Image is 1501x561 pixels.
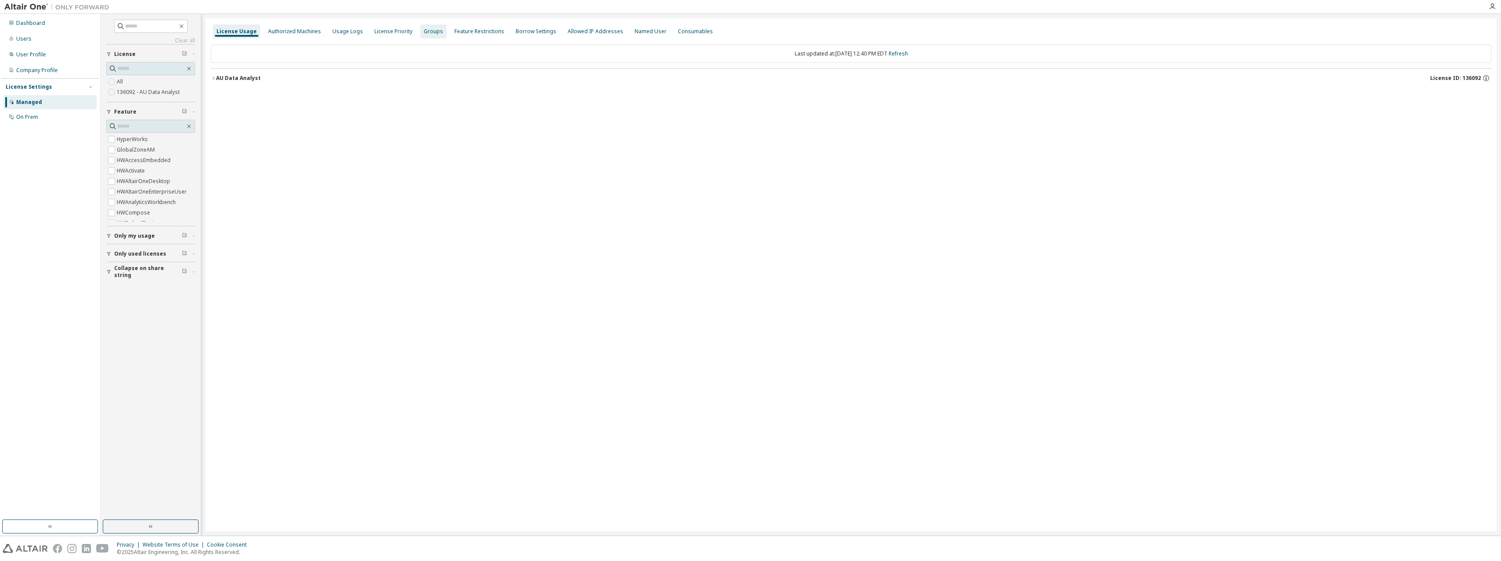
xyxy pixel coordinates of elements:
[182,250,187,257] span: Clear filter
[374,28,412,35] div: License Priority
[117,197,178,208] label: HWAnalyticsWorkbench
[117,218,158,229] label: HWEmbedBasic
[82,544,91,553] img: linkedin.svg
[106,226,195,246] button: Only my usage
[454,28,504,35] div: Feature Restrictions
[182,268,187,275] span: Clear filter
[106,262,195,281] button: Collapse on share string
[67,544,77,553] img: instagram.svg
[6,83,52,90] div: License Settings
[114,51,136,58] span: License
[117,541,143,548] div: Privacy
[117,155,172,166] label: HWAccessEmbedded
[117,76,125,87] label: All
[16,99,42,106] div: Managed
[182,108,187,115] span: Clear filter
[3,544,48,553] img: altair_logo.svg
[16,35,31,42] div: Users
[96,544,109,553] img: youtube.svg
[117,87,182,97] label: 136092 - AU Data Analyst
[106,102,195,121] button: Feature
[117,187,188,197] label: HWAltairOneEnterpriseUser
[106,244,195,263] button: Only used licenses
[117,145,157,155] label: GlobalZoneAM
[106,45,195,64] button: License
[143,541,207,548] div: Website Terms of Use
[16,51,46,58] div: User Profile
[211,69,1491,88] button: AU Data AnalystLicense ID: 136092
[332,28,363,35] div: Usage Logs
[117,208,152,218] label: HWCompose
[117,166,147,176] label: HWActivate
[114,250,166,257] span: Only used licenses
[182,51,187,58] span: Clear filter
[53,544,62,553] img: facebook.svg
[117,548,252,556] p: © 2025 Altair Engineering, Inc. All Rights Reserved.
[516,28,556,35] div: Borrow Settings
[216,75,261,82] div: AU Data Analyst
[216,28,257,35] div: License Usage
[207,541,252,548] div: Cookie Consent
[678,28,713,35] div: Consumables
[16,114,38,121] div: On Prem
[4,3,114,11] img: Altair One
[114,232,155,239] span: Only my usage
[1430,75,1481,82] span: License ID: 136092
[16,67,58,74] div: Company Profile
[424,28,443,35] div: Groups
[117,176,172,187] label: HWAltairOneDesktop
[211,45,1491,63] div: Last updated at: [DATE] 12:40 PM EDT
[182,232,187,239] span: Clear filter
[114,108,136,115] span: Feature
[16,20,45,27] div: Dashboard
[568,28,623,35] div: Allowed IP Addresses
[889,50,908,57] a: Refresh
[114,265,182,279] span: Collapse on share string
[106,37,195,44] a: Clear all
[268,28,321,35] div: Authorized Machines
[117,134,150,145] label: HyperWorks
[635,28,667,35] div: Named User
